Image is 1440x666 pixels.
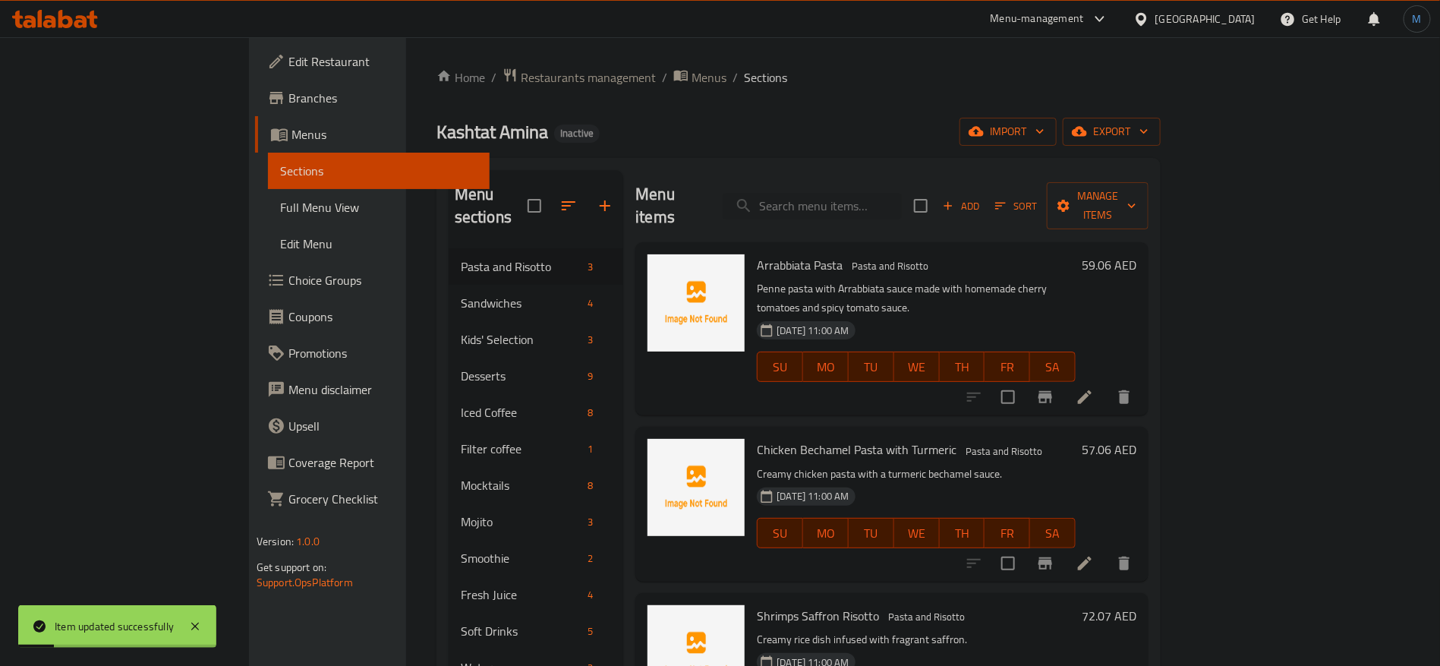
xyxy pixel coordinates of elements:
span: [DATE] 11:00 AM [770,324,855,338]
button: MO [803,518,849,548]
button: Branch-specific-item [1027,379,1063,415]
button: Add [937,194,985,218]
span: SU [764,522,797,544]
div: Iced Coffee8 [449,394,624,431]
div: Soft Drinks5 [449,613,624,649]
button: TH [940,352,985,382]
span: TH [946,356,979,378]
span: Upsell [288,417,477,435]
span: Grocery Checklist [288,490,477,508]
span: TH [946,522,979,544]
button: WE [894,518,940,548]
span: Sort items [985,194,1047,218]
button: Sort [991,194,1041,218]
div: Smoothie2 [449,540,624,576]
span: Iced Coffee [461,403,581,421]
div: items [581,403,599,421]
div: Inactive [554,125,600,143]
span: Branches [288,89,477,107]
span: SU [764,356,797,378]
span: Menus [692,68,726,87]
span: import [972,122,1045,141]
span: Kashtat Amina [436,115,548,149]
div: Item updated successfully [55,618,174,635]
button: TU [849,518,894,548]
div: items [581,476,599,494]
span: Pasta and Risotto [461,257,581,276]
a: Grocery Checklist [255,481,490,517]
a: Edit menu item [1076,554,1094,573]
span: TU [855,522,888,544]
button: Branch-specific-item [1027,545,1063,582]
div: Pasta and Risotto [959,442,1048,460]
span: Coupons [288,308,477,326]
span: Arrabbiata Pasta [757,254,843,276]
a: Edit Menu [268,226,490,262]
span: Fresh Juice [461,586,581,604]
span: WE [900,522,934,544]
span: Edit Menu [280,235,477,253]
h6: 59.06 AED [1082,254,1136,276]
span: 8 [581,478,599,493]
div: Fresh Juice4 [449,576,624,613]
div: [GEOGRAPHIC_DATA] [1155,11,1256,27]
button: SU [757,518,803,548]
a: Support.OpsPlatform [257,573,353,592]
span: Menus [291,125,477,144]
button: WE [894,352,940,382]
div: Menu-management [991,10,1084,28]
button: TH [940,518,985,548]
span: 2 [581,551,599,566]
div: Smoothie [461,549,581,567]
h6: 72.07 AED [1082,605,1136,627]
span: 9 [581,369,599,384]
div: Sandwiches4 [449,285,624,321]
span: Select section [905,190,937,222]
span: Sort sections [550,188,587,224]
span: Inactive [554,127,600,140]
span: 3 [581,333,599,347]
span: Select all sections [518,190,550,222]
span: Sort [995,197,1037,215]
span: Version: [257,532,294,551]
span: SA [1036,522,1070,544]
span: Pasta and Risotto [882,608,971,626]
button: TU [849,352,894,382]
span: Restaurants management [521,68,656,87]
div: items [581,622,599,640]
a: Menu disclaimer [255,371,490,408]
div: Pasta and Risotto3 [449,248,624,285]
div: items [581,440,599,458]
span: Mojito [461,513,581,531]
button: delete [1106,379,1142,415]
span: 3 [581,515,599,529]
button: SA [1030,352,1076,382]
span: Select to update [992,381,1024,413]
span: Sections [744,68,787,87]
div: items [581,257,599,276]
span: export [1075,122,1149,141]
a: Coverage Report [255,444,490,481]
div: Filter coffee [461,440,581,458]
span: Kids' Selection [461,330,581,349]
button: delete [1106,545,1142,582]
button: SA [1030,518,1076,548]
p: Creamy chicken pasta with a turmeric bechamel sauce. [757,465,1076,484]
img: Chicken Bechamel Pasta with Turmeric [648,439,745,536]
span: MO [809,522,843,544]
a: Upsell [255,408,490,444]
li: / [662,68,667,87]
span: Add item [937,194,985,218]
span: SA [1036,356,1070,378]
span: Sandwiches [461,294,581,312]
span: Desserts [461,367,581,385]
span: Soft Drinks [461,622,581,640]
span: FR [991,356,1024,378]
p: Penne pasta with Arrabbiata sauce made with homemade cherry tomatoes and spicy tomato sauce. [757,279,1076,317]
span: 4 [581,588,599,602]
